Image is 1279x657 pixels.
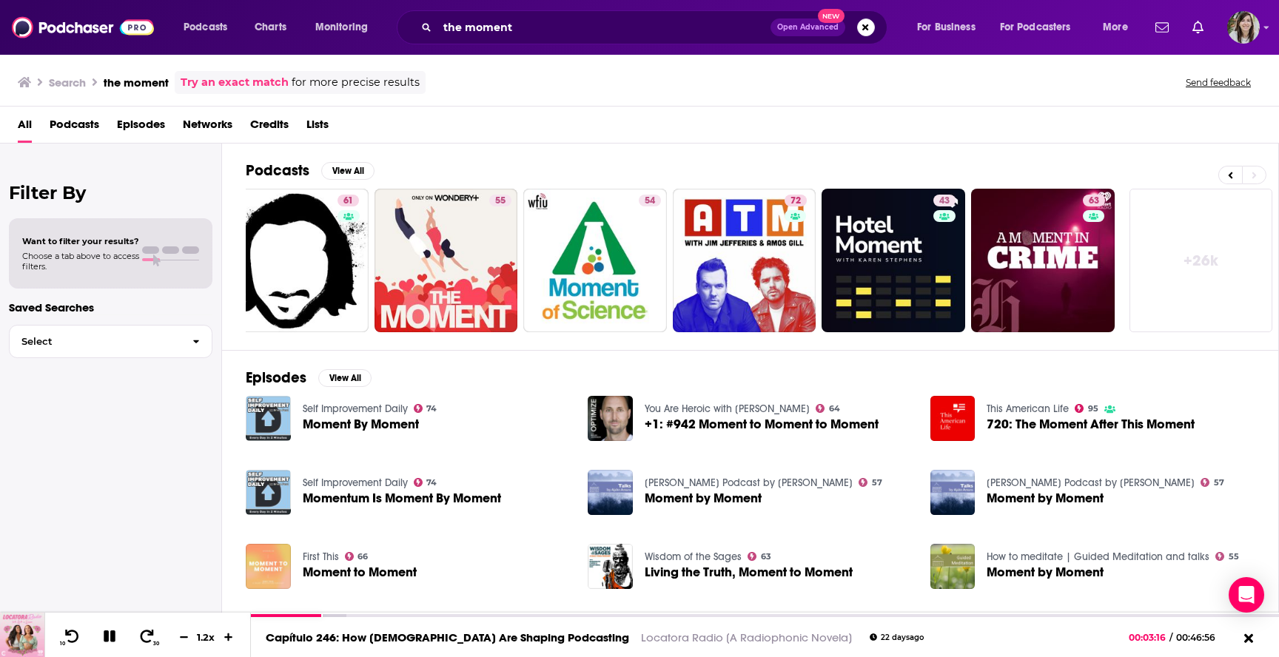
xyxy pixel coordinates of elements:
[173,16,246,39] button: open menu
[1083,195,1105,206] a: 63
[645,550,742,563] a: Wisdom of the Sages
[816,404,840,413] a: 64
[411,10,902,44] div: Search podcasts, credits, & more...
[822,189,965,332] a: 43
[645,418,879,431] a: +1: #942 Moment to Moment to Moment
[990,16,1092,39] button: open menu
[939,194,950,209] span: 43
[266,630,629,644] a: Capítulo 246: How [DEMOGRAPHIC_DATA] Are Shaping Podcasting
[987,492,1104,505] a: Moment by Moment
[987,476,1195,489] a: Ajahn Amaro Podcast by Amaravati
[761,553,771,560] span: 63
[1103,17,1128,38] span: More
[246,161,309,180] h2: Podcasts
[183,112,232,143] a: Networks
[357,553,368,560] span: 66
[1092,16,1147,39] button: open menu
[930,470,976,515] img: Moment by Moment
[50,112,99,143] span: Podcasts
[303,492,501,505] a: Momentum Is Moment By Moment
[930,544,976,589] a: Moment by Moment
[1169,632,1172,643] span: /
[917,17,976,38] span: For Business
[9,325,212,358] button: Select
[1129,632,1169,643] span: 00:03:16
[987,550,1209,563] a: How to meditate | Guided Meditation and talks
[246,470,291,515] img: Momentum Is Moment By Moment
[1229,553,1239,560] span: 55
[117,112,165,143] a: Episodes
[315,17,368,38] span: Monitoring
[57,628,85,647] button: 10
[246,544,291,589] img: Moment to Moment
[245,16,295,39] a: Charts
[414,404,437,413] a: 74
[345,552,369,561] a: 66
[60,641,65,647] span: 10
[303,418,419,431] a: Moment By Moment
[426,405,437,412] span: 74
[987,418,1195,431] a: 720: The Moment After This Moment
[641,630,852,644] a: Locatora Radio [A Radiophonic Novela]
[1149,15,1175,40] a: Show notifications dropdown
[343,194,353,209] span: 61
[1215,552,1239,561] a: 55
[250,112,289,143] span: Credits
[246,396,291,441] a: Moment By Moment
[9,300,212,314] p: Saved Searches
[645,194,655,209] span: 54
[1227,11,1260,44] span: Logged in as devinandrade
[1075,404,1098,413] a: 95
[153,641,159,647] span: 30
[1000,17,1071,38] span: For Podcasters
[1186,15,1209,40] a: Show notifications dropdown
[437,16,771,39] input: Search podcasts, credits, & more...
[303,476,408,489] a: Self Improvement Daily
[1172,632,1230,643] span: 00:46:56
[246,161,375,180] a: PodcastsView All
[12,13,154,41] img: Podchaser - Follow, Share and Rate Podcasts
[184,17,227,38] span: Podcasts
[194,631,219,643] div: 1.2 x
[246,368,372,387] a: EpisodesView All
[673,189,816,332] a: 72
[872,479,882,486] span: 57
[818,9,845,23] span: New
[639,195,661,206] a: 54
[22,251,139,272] span: Choose a tab above to access filters.
[785,195,807,206] a: 72
[292,74,420,91] span: for more precise results
[338,195,359,206] a: 61
[426,479,437,486] span: 74
[255,17,286,38] span: Charts
[246,368,306,387] h2: Episodes
[588,470,633,515] img: Moment by Moment
[489,195,511,206] a: 55
[987,402,1069,415] a: This American Life
[1214,479,1224,486] span: 57
[18,112,32,143] span: All
[22,236,139,246] span: Want to filter your results?
[930,396,976,441] img: 720: The Moment After This Moment
[375,189,518,332] a: 55
[1088,405,1098,412] span: 95
[306,112,329,143] a: Lists
[134,628,162,647] button: 30
[645,566,853,579] a: Living the Truth, Moment to Moment
[771,18,845,36] button: Open AdvancedNew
